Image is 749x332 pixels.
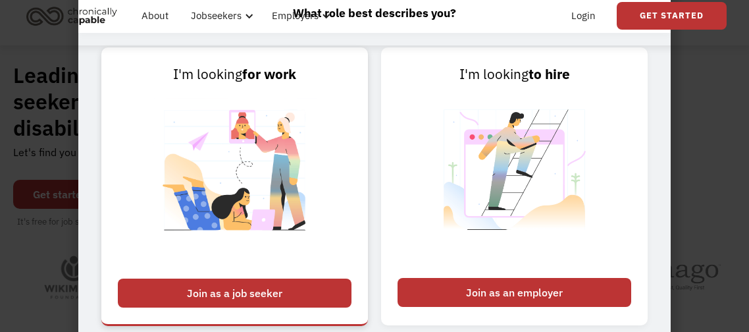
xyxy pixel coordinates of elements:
div: Join as a job seeker [118,279,351,308]
strong: to hire [529,65,570,83]
strong: for work [242,65,296,83]
a: I'm lookingto hireJoin as an employer [381,47,648,325]
img: Chronically Capable logo [22,1,121,30]
img: Chronically Capable Personalized Job Matching [153,85,317,271]
a: I'm lookingfor workJoin as a job seeker [101,47,368,325]
div: I'm looking [398,64,631,85]
div: Join as an employer [398,278,631,307]
a: home [22,1,127,30]
div: Employers [272,8,319,24]
a: Get Started [617,2,727,30]
div: Jobseekers [191,8,242,24]
div: I'm looking [118,64,351,85]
